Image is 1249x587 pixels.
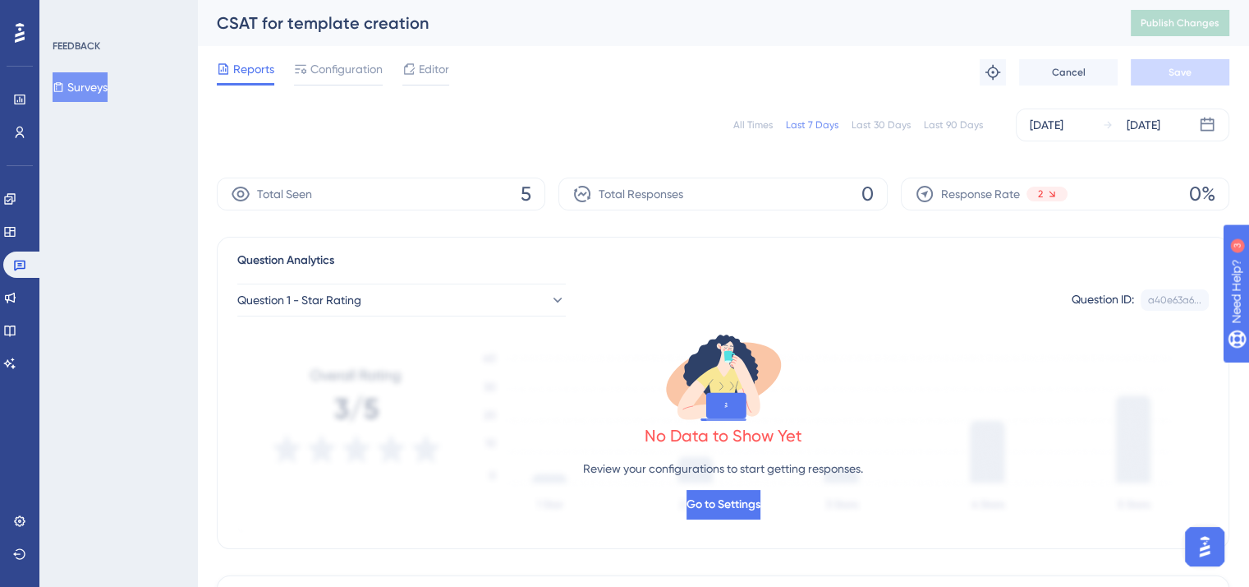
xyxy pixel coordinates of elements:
span: 5 [521,181,531,207]
span: Question Analytics [237,251,334,270]
span: Reports [233,59,274,79]
span: Go to Settings [686,495,760,515]
div: [DATE] [1030,115,1063,135]
span: Need Help? [39,4,103,24]
span: Response Rate [941,184,1020,204]
span: 0% [1189,181,1215,207]
iframe: UserGuiding AI Assistant Launcher [1180,522,1229,571]
div: a40e63a6... [1148,293,1201,307]
div: No Data to Show Yet [645,424,802,447]
button: Surveys [53,72,108,102]
div: CSAT for template creation [217,12,1090,35]
p: Review your configurations to start getting responses. [583,459,863,478]
span: Cancel [1052,66,1086,79]
span: Publish Changes [1141,16,1219,30]
button: Save [1131,59,1229,86]
div: All Times [733,118,773,132]
button: Publish Changes [1131,10,1229,36]
div: Question ID: [1072,289,1134,311]
div: Last 7 Days [786,118,838,132]
div: Last 90 Days [924,118,983,132]
div: FEEDBACK [53,39,100,53]
div: 3 [114,8,119,21]
div: [DATE] [1127,115,1160,135]
span: Save [1169,66,1192,79]
button: Question 1 - Star Rating [237,284,566,317]
span: 2 [1038,187,1043,201]
span: Editor [419,59,449,79]
div: Last 30 Days [852,118,911,132]
span: Question 1 - Star Rating [237,290,361,310]
span: 0 [861,181,874,207]
span: Total Seen [257,184,312,204]
button: Go to Settings [686,490,760,520]
span: Total Responses [599,184,683,204]
button: Cancel [1019,59,1118,86]
span: Configuration [310,59,383,79]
